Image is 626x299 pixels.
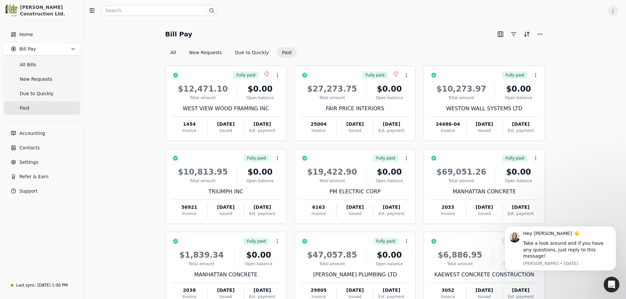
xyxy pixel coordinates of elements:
[369,95,409,101] div: Open balance
[301,271,409,279] div: [PERSON_NAME] PLUMBING LTD
[172,128,207,134] div: Invoice
[369,83,409,95] div: $0.00
[503,287,539,294] div: [DATE]
[301,211,336,217] div: Invoice
[503,204,539,211] div: [DATE]
[3,42,81,55] button: Bill Pay
[3,156,81,169] a: Settings
[20,90,54,97] span: Due to Quickly
[430,166,493,178] div: $69,051.26
[208,287,244,294] div: [DATE]
[301,166,364,178] div: $19,422.90
[101,5,217,16] input: Search
[20,61,36,68] span: All Bills
[376,238,395,244] span: Fully paid
[165,29,193,39] h2: Bill Pay
[244,128,280,134] div: Est. payment
[16,282,36,288] div: Last sync:
[301,128,336,134] div: Invoice
[498,178,539,184] div: Open balance
[172,121,207,128] div: 1454
[172,105,280,113] div: WEST VIEW WOOD FRAMING INC
[172,261,232,267] div: Total amount
[498,95,539,101] div: Open balance
[498,166,539,178] div: $0.00
[369,261,409,267] div: Open balance
[604,277,619,292] iframe: Intercom live chat
[301,105,409,113] div: FAIR PRICE INTERIORS
[247,238,266,244] span: Fully paid
[37,282,68,288] div: [DATE] 1:00 PM
[374,287,409,294] div: [DATE]
[172,83,235,95] div: $12,471.10
[172,211,207,217] div: Invoice
[337,121,373,128] div: [DATE]
[172,178,235,184] div: Total amount
[244,204,280,211] div: [DATE]
[498,83,539,95] div: $0.00
[466,211,502,217] div: Issued
[430,121,466,128] div: 24486-04
[374,128,409,134] div: Est. payment
[495,223,626,281] iframe: Intercom notifications message
[4,87,80,100] a: Due to Quickly
[172,204,207,211] div: 56921
[430,83,493,95] div: $10,273.97
[503,211,539,217] div: Est. payment
[430,287,466,294] div: 3052
[3,279,81,291] a: Last sync:[DATE] 1:00 PM
[19,130,45,137] span: Accounting
[19,188,37,195] span: Support
[301,204,336,211] div: 6163
[3,127,81,140] a: Accounting
[208,211,244,217] div: Issued
[301,83,364,95] div: $27,273.75
[430,271,539,279] div: KAEWEST CONCRETE CONSTRUCTION
[301,178,364,184] div: Total amount
[240,95,280,101] div: Open balance
[337,204,373,211] div: [DATE]
[301,249,364,261] div: $47,057.85
[369,249,409,261] div: $0.00
[369,166,409,178] div: $0.00
[337,211,373,217] div: Issued
[6,5,17,16] img: 0537828a-cf49-447f-a6d3-a322c667907b.png
[337,287,373,294] div: [DATE]
[172,249,232,261] div: $1,839.34
[430,261,490,267] div: Total amount
[522,29,532,39] button: Sort
[366,72,384,78] span: Fully paid
[172,287,207,294] div: 2038
[430,128,466,134] div: Invoice
[3,28,81,41] a: Home
[172,95,235,101] div: Total amount
[208,128,244,134] div: Issued
[503,121,539,128] div: [DATE]
[301,261,364,267] div: Total amount
[19,46,36,53] span: Bill Pay
[208,121,244,128] div: [DATE]
[505,72,524,78] span: Fully paid
[608,5,618,16] span: J
[172,166,235,178] div: $10,813.95
[236,72,255,78] span: Fully paid
[208,204,244,211] div: [DATE]
[172,188,280,196] div: TRIUMPH INC
[374,204,409,211] div: [DATE]
[3,170,81,183] button: Refer & Earn
[466,121,502,128] div: [DATE]
[244,287,280,294] div: [DATE]
[240,178,280,184] div: Open balance
[430,249,490,261] div: $6,886.95
[20,105,29,112] span: Paid
[4,101,80,115] a: Paid
[430,178,493,184] div: Total amount
[466,128,502,134] div: Issued
[301,287,336,294] div: 29805
[19,31,33,38] span: Home
[244,121,280,128] div: [DATE]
